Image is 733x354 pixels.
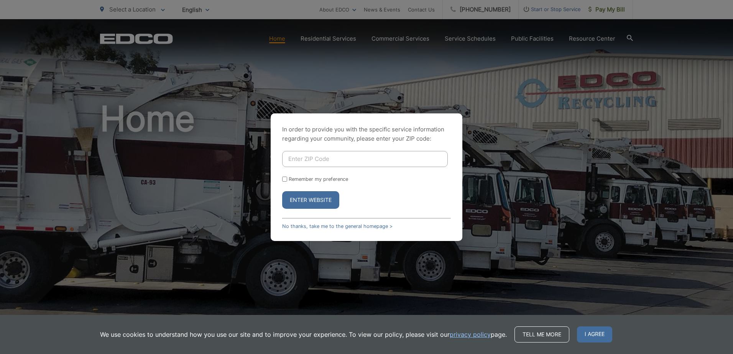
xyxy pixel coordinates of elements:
span: I agree [577,326,612,343]
p: In order to provide you with the specific service information regarding your community, please en... [282,125,451,143]
a: Tell me more [514,326,569,343]
a: No thanks, take me to the general homepage > [282,223,393,229]
button: Enter Website [282,191,339,209]
a: privacy policy [450,330,491,339]
input: Enter ZIP Code [282,151,448,167]
label: Remember my preference [289,176,348,182]
p: We use cookies to understand how you use our site and to improve your experience. To view our pol... [100,330,507,339]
